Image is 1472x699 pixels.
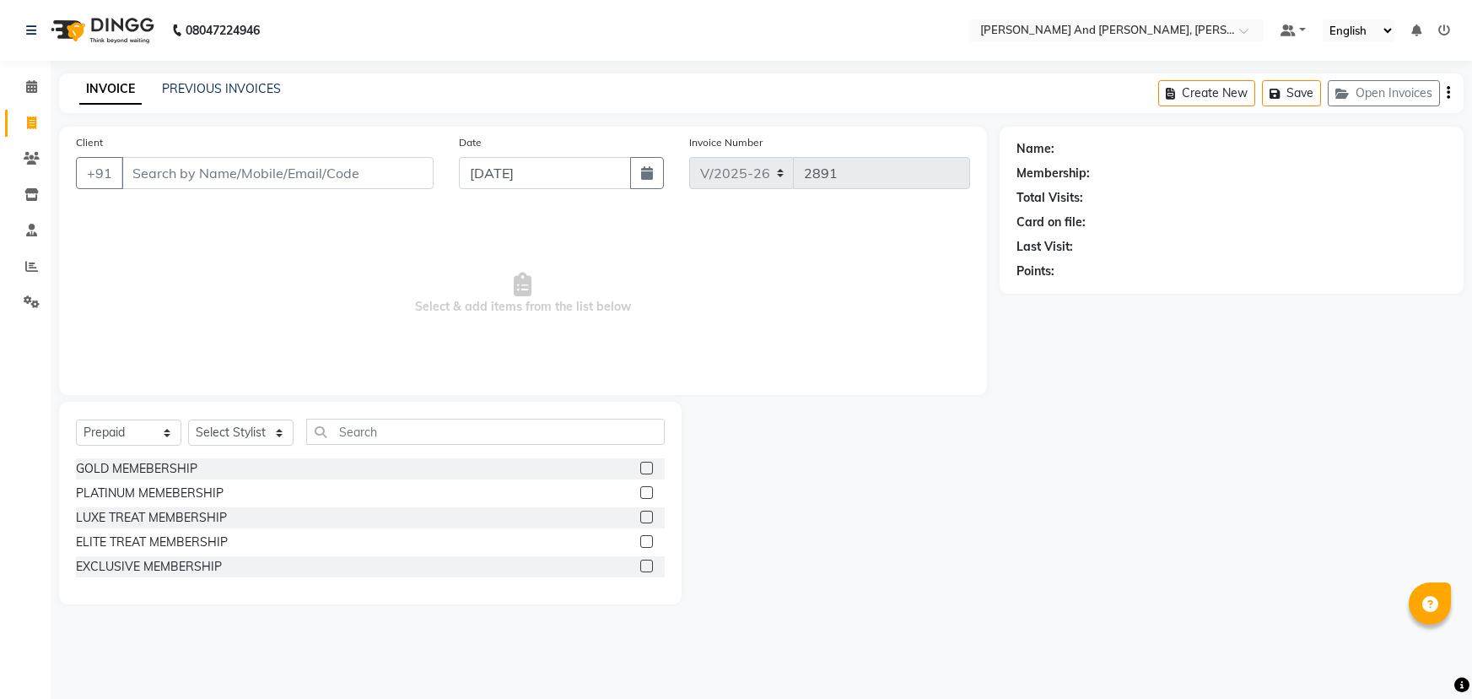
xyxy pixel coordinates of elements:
a: PREVIOUS INVOICES [162,81,281,96]
div: Membership: [1016,165,1090,182]
button: +91 [76,157,123,189]
input: Search [306,419,665,445]
div: Name: [1016,140,1054,158]
label: Date [459,135,482,150]
button: Create New [1158,80,1255,106]
label: Invoice Number [689,135,763,150]
input: Search by Name/Mobile/Email/Code [121,157,434,189]
div: ELITE TREAT MEMBERSHIP [76,534,228,551]
b: 08047224946 [186,7,260,54]
label: Client [76,135,103,150]
div: EXCLUSIVE MEMBERSHIP [76,558,222,576]
img: logo [43,7,159,54]
div: Total Visits: [1016,189,1083,207]
button: Save [1262,80,1321,106]
div: GOLD MEMEBERSHIP [76,460,197,478]
div: LUXE TREAT MEMBERSHIP [76,509,227,527]
div: Points: [1016,263,1054,280]
button: Open Invoices [1328,80,1440,106]
span: Select & add items from the list below [76,209,970,378]
div: Card on file: [1016,214,1086,231]
a: INVOICE [79,74,142,105]
div: Last Visit: [1016,238,1073,256]
div: PLATINUM MEMEBERSHIP [76,485,224,502]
